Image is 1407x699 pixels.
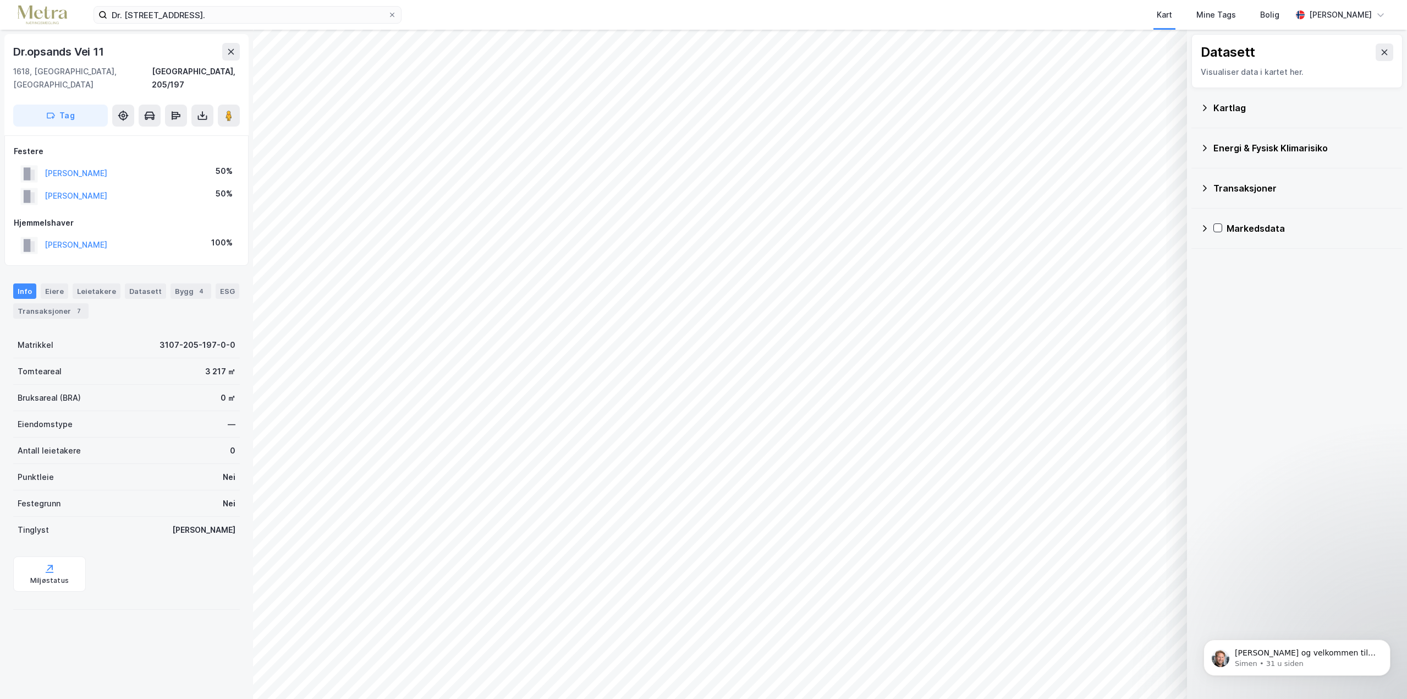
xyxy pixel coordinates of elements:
div: 50% [216,165,233,178]
div: Energi & Fysisk Klimarisiko [1213,141,1394,155]
div: 1618, [GEOGRAPHIC_DATA], [GEOGRAPHIC_DATA] [13,65,152,91]
span: [PERSON_NAME] og velkommen til Newsec Maps, [PERSON_NAME] det er du lurer på så er det bare å ta ... [48,32,189,85]
div: Bygg [171,283,211,299]
div: ESG [216,283,239,299]
div: 3 217 ㎡ [205,365,235,378]
div: Transaksjoner [1213,182,1394,195]
div: 100% [211,236,233,249]
div: [GEOGRAPHIC_DATA], 205/197 [152,65,240,91]
div: Hjemmelshaver [14,216,239,230]
div: — [228,418,235,431]
div: Punktleie [18,471,54,484]
div: 0 ㎡ [221,391,235,405]
div: 4 [196,286,207,297]
div: Mine Tags [1196,8,1236,21]
div: Datasett [125,283,166,299]
div: 3107-205-197-0-0 [160,338,235,352]
input: Søk på adresse, matrikkel, gårdeiere, leietakere eller personer [107,7,388,23]
button: Tag [13,105,108,127]
iframe: Intercom notifications melding [1187,616,1407,693]
div: Eiendomstype [18,418,73,431]
div: Datasett [1201,43,1255,61]
div: Miljøstatus [30,576,69,585]
div: Festere [14,145,239,158]
div: Festegrunn [18,497,61,510]
div: Nei [223,471,235,484]
div: Markedsdata [1227,222,1394,235]
div: Antall leietakere [18,444,81,457]
div: Kartlag [1213,101,1394,114]
div: Tomteareal [18,365,62,378]
div: Nei [223,497,235,510]
div: Dr.opsands Vei 11 [13,43,106,61]
div: Info [13,283,36,299]
div: Bolig [1260,8,1279,21]
div: [PERSON_NAME] [172,523,235,537]
div: Tinglyst [18,523,49,537]
div: Kart [1157,8,1172,21]
p: Message from Simen, sent 31 u siden [48,42,190,52]
div: [PERSON_NAME] [1309,8,1372,21]
div: Eiere [41,283,68,299]
img: metra-logo.256734c3b2bbffee19d4.png [18,6,67,25]
div: 0 [230,444,235,457]
div: Bruksareal (BRA) [18,391,81,405]
div: Visualiser data i kartet her. [1201,65,1393,79]
div: Transaksjoner [13,303,89,319]
div: 50% [216,187,233,200]
div: Leietakere [73,283,120,299]
div: Matrikkel [18,338,53,352]
div: 7 [73,305,84,316]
